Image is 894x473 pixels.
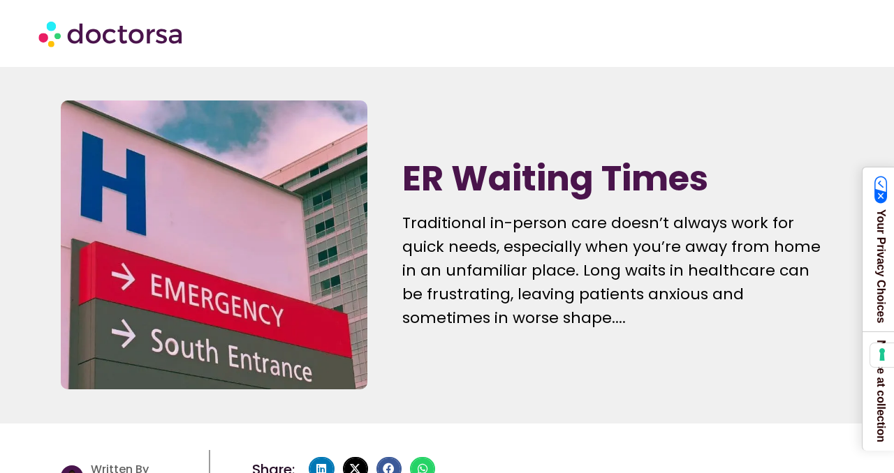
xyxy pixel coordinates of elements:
[874,176,888,204] img: California Consumer Privacy Act (CCPA) Opt-Out Icon
[402,211,833,330] div: Traditional in-person care doesn’t always work for quick needs, especially when you’re away from ...
[870,343,894,367] button: Your consent preferences for tracking technologies
[402,160,833,197] h1: ER Waiting Times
